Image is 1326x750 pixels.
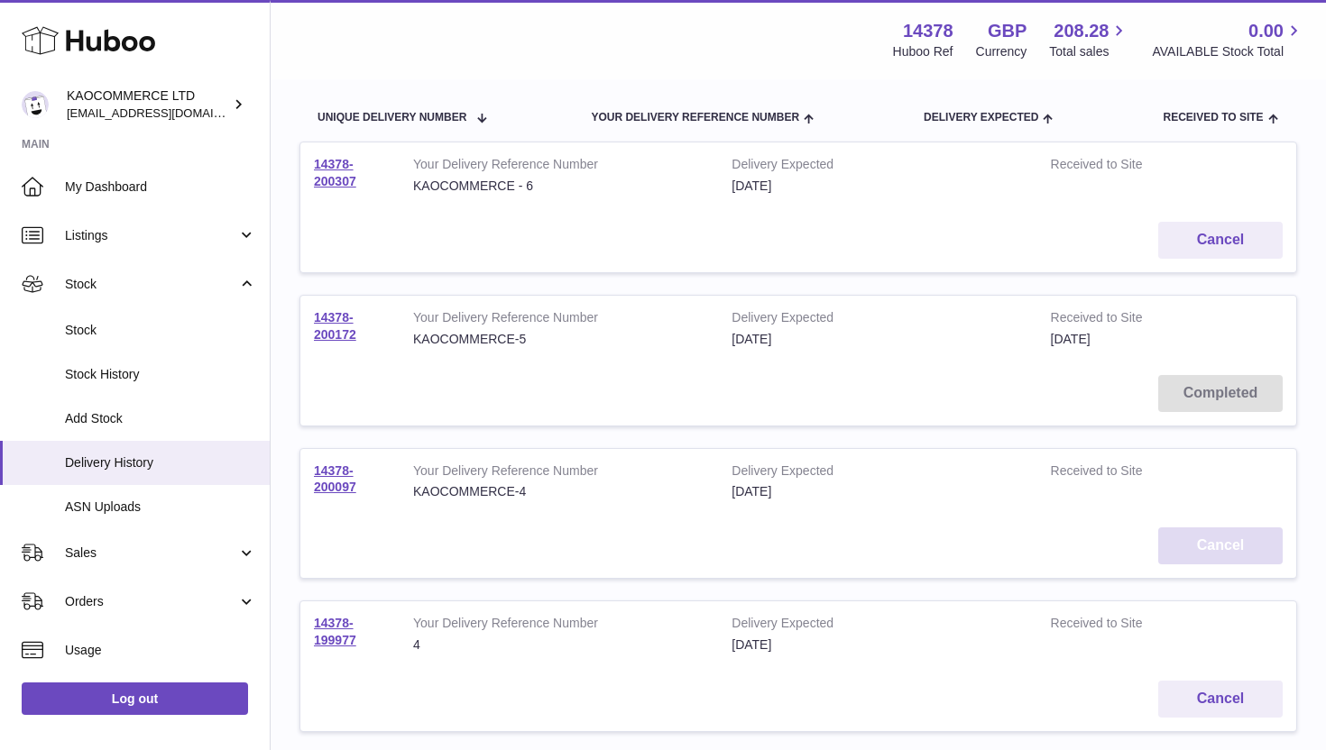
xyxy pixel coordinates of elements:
span: Your Delivery Reference Number [591,112,799,123]
strong: 14378 [903,19,953,43]
button: Cancel [1158,527,1283,564]
span: Stock [65,276,237,293]
button: Cancel [1158,222,1283,259]
a: Log out [22,682,248,715]
span: Usage [65,642,256,659]
span: Stock History [65,366,256,383]
span: [EMAIL_ADDRESS][DOMAIN_NAME] [67,105,265,120]
strong: Delivery Expected [732,309,1023,331]
a: 14378-200307 [314,157,356,188]
span: Add Stock [65,410,256,427]
span: Received to Site [1163,112,1263,123]
span: 0.00 [1248,19,1284,43]
div: [DATE] [732,331,1023,348]
strong: Your Delivery Reference Number [413,615,704,636]
span: ASN Uploads [65,498,256,516]
strong: Your Delivery Reference Number [413,462,704,484]
span: 208.28 [1054,19,1109,43]
span: Delivery Expected [924,112,1038,123]
button: Cancel [1158,681,1283,718]
strong: Received to Site [1051,615,1203,636]
div: KAOCOMMERCE-5 [413,331,704,348]
strong: Received to Site [1051,462,1203,484]
a: 14378-200172 [314,310,356,342]
span: My Dashboard [65,178,256,196]
div: KAOCOMMERCE LTD [67,87,229,122]
span: Stock [65,322,256,339]
span: Unique Delivery Number [318,112,466,123]
span: [DATE] [1051,332,1091,346]
div: KAOCOMMERCE-4 [413,483,704,500]
div: KAOCOMMERCE - 6 [413,178,704,195]
img: hello@lunera.co.uk [22,91,49,118]
span: Orders [65,593,237,610]
strong: Delivery Expected [732,156,1023,178]
div: [DATE] [732,636,1023,654]
span: Listings [65,227,237,244]
div: [DATE] [732,178,1023,195]
strong: Received to Site [1051,309,1203,331]
a: 14378-200097 [314,463,356,495]
a: 14378-199977 [314,616,356,647]
div: [DATE] [732,483,1023,500]
span: Total sales [1049,43,1129,60]
div: Currency [976,43,1027,60]
strong: Received to Site [1051,156,1203,178]
strong: Delivery Expected [732,462,1023,484]
strong: Your Delivery Reference Number [413,309,704,331]
span: Sales [65,544,237,562]
div: Huboo Ref [893,43,953,60]
span: AVAILABLE Stock Total [1152,43,1304,60]
div: 4 [413,636,704,654]
a: 0.00 AVAILABLE Stock Total [1152,19,1304,60]
strong: Your Delivery Reference Number [413,156,704,178]
span: Delivery History [65,454,256,471]
strong: GBP [988,19,1027,43]
strong: Delivery Expected [732,615,1023,636]
a: 208.28 Total sales [1049,19,1129,60]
